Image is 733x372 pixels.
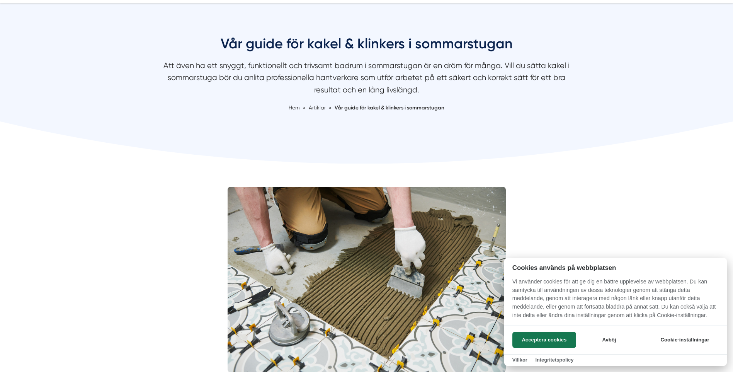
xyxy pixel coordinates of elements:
p: Vi använder cookies för att ge dig en bättre upplevelse av webbplatsen. Du kan samtycka till anvä... [504,278,727,325]
a: Villkor [512,357,527,363]
a: Integritetspolicy [535,357,573,363]
button: Acceptera cookies [512,332,576,348]
button: Cookie-inställningar [651,332,719,348]
h2: Cookies används på webbplatsen [504,264,727,271]
button: Avböj [578,332,640,348]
